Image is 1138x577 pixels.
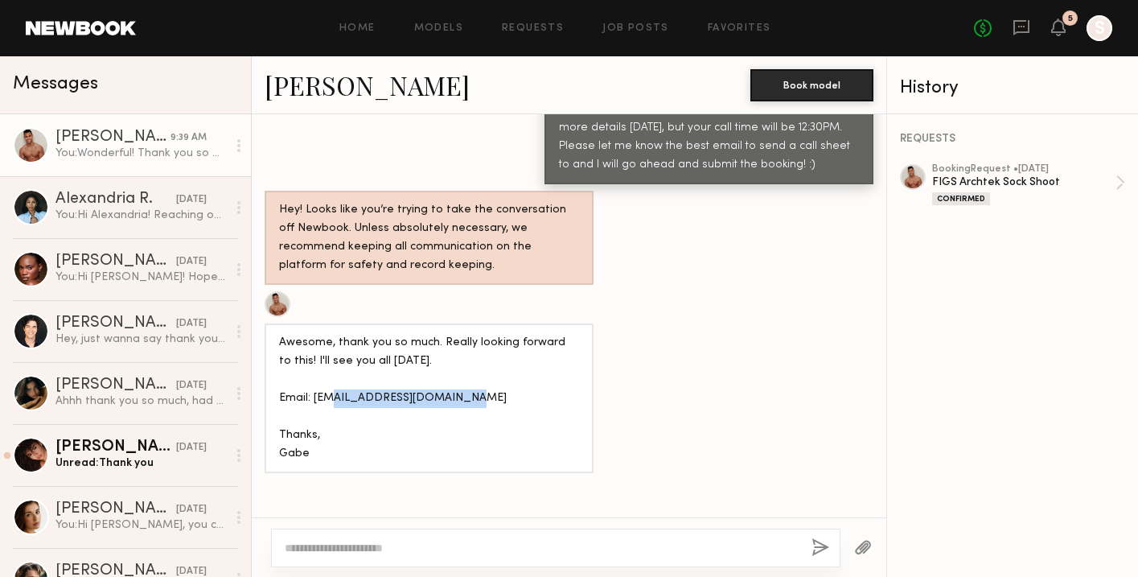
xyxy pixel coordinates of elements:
div: You: Wonderful! Thank you so much! Call sheet to come later [DATE]. See you [DATE]! [55,146,227,161]
div: Ahhh thank you so much, had tons of fun!! :)) [55,394,227,409]
a: Requests [502,23,564,34]
div: [DATE] [176,440,207,455]
div: You: Hi Alexandria! Reaching out again here to see if you'd be available for an upcoming FIGS sho... [55,208,227,223]
div: Awesome, thank you so much. Really looking forward to this! I'll see you all [DATE]. Email: [EMAI... [279,334,579,464]
div: [PERSON_NAME] [55,439,176,455]
div: [DATE] [176,254,207,270]
div: [DATE] [176,378,207,394]
div: Hi Gabe! We can go ahead and confirm you for the half day with us on Weds 8/13. Will send a call ... [559,83,859,175]
a: Book model [750,77,873,91]
div: [DATE] [176,192,207,208]
div: booking Request • [DATE] [932,164,1115,175]
div: [DATE] [176,502,207,517]
div: Unread: Thank you [55,455,227,471]
div: Hey, just wanna say thank you so much for booking me, and I really enjoyed working with all of you😊 [55,332,227,347]
a: Job Posts [602,23,669,34]
div: [PERSON_NAME] [55,501,176,517]
span: Messages [13,75,98,93]
div: [PERSON_NAME] [55,253,176,270]
div: 9:39 AM [170,130,207,146]
div: [DATE] [176,316,207,332]
div: You: Hi [PERSON_NAME], you can release. Thanks for holding! [55,517,227,533]
div: History [900,79,1125,97]
div: You: Hi [PERSON_NAME]! Hope you had a nice weekend, thank you so much for holding the 13th for us... [55,270,227,285]
a: Home [339,23,376,34]
a: bookingRequest •[DATE]FIGS Archtek Sock ShootConfirmed [932,164,1125,205]
div: 5 [1068,14,1073,23]
div: FIGS Archtek Sock Shoot [932,175,1115,190]
div: Alexandria R. [55,192,176,208]
div: [PERSON_NAME] [55,130,170,146]
div: [PERSON_NAME] [55,315,176,332]
a: [PERSON_NAME] [265,68,470,102]
button: Book model [750,69,873,101]
a: Models [414,23,463,34]
div: Hey! Looks like you’re trying to take the conversation off Newbook. Unless absolutely necessary, ... [279,201,579,275]
a: Favorites [708,23,771,34]
a: S [1087,15,1112,41]
div: Confirmed [932,192,990,205]
div: REQUESTS [900,134,1125,145]
div: [PERSON_NAME] [55,377,176,394]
